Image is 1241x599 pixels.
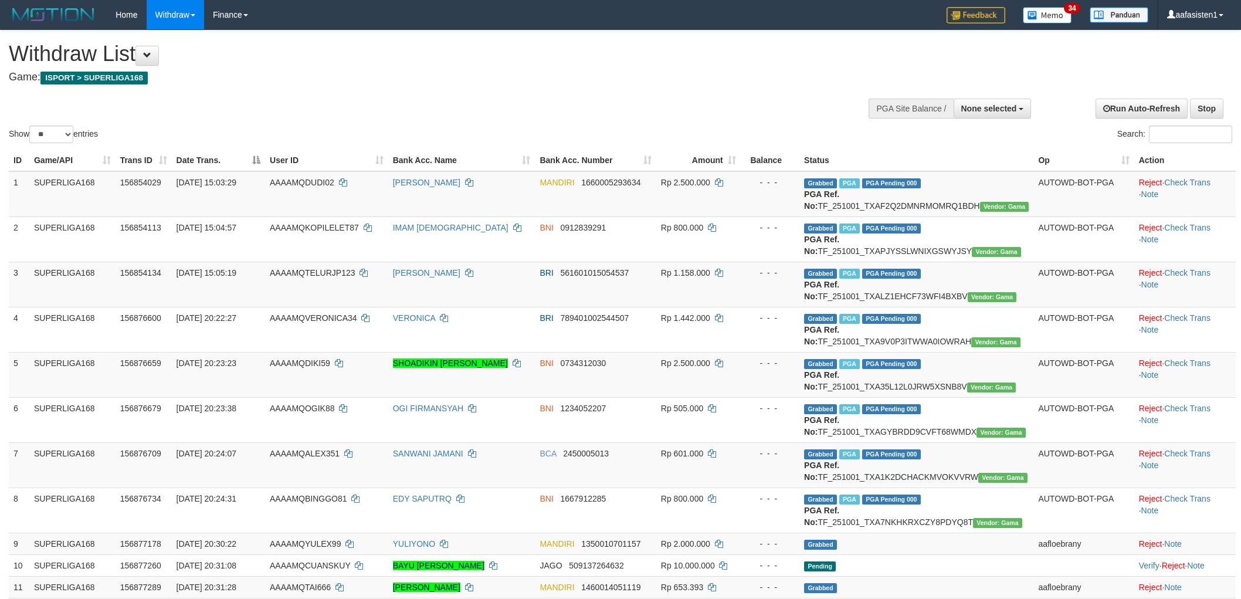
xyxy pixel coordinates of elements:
[661,404,703,413] span: Rp 505.000
[393,449,463,458] a: SANWANI JAMANI
[978,473,1028,483] span: Vendor URL: https://trx31.1velocity.biz
[804,540,837,550] span: Grabbed
[9,216,29,262] td: 2
[177,561,236,570] span: [DATE] 20:31:08
[1090,7,1148,23] img: panduan.png
[29,171,116,217] td: SUPERLIGA168
[804,189,839,211] b: PGA Ref. No:
[177,494,236,503] span: [DATE] 20:24:31
[745,560,795,571] div: - - -
[804,314,837,324] span: Grabbed
[967,383,1016,392] span: Vendor URL: https://trx31.1velocity.biz
[839,269,860,279] span: Marked by aafsengchandara
[540,404,553,413] span: BNI
[120,268,161,277] span: 156854134
[120,404,161,413] span: 156876679
[540,358,553,368] span: BNI
[745,581,795,593] div: - - -
[799,150,1033,171] th: Status
[804,359,837,369] span: Grabbed
[120,223,161,232] span: 156854113
[799,352,1033,397] td: TF_251001_TXA35L12L0JRW5XSNB8V
[799,262,1033,307] td: TF_251001_TXALZ1EHCF73WFI4BXBV
[1164,539,1182,549] a: Note
[839,178,860,188] span: Marked by aafsoycanthlai
[661,583,703,592] span: Rp 653.393
[29,150,116,171] th: Game/API: activate to sort column ascending
[177,583,236,592] span: [DATE] 20:31:28
[1164,449,1211,458] a: Check Trans
[976,428,1026,438] span: Vendor URL: https://trx31.1velocity.biz
[560,268,629,277] span: Copy 561601015054537 to clipboard
[9,6,98,23] img: MOTION_logo.png
[560,404,606,413] span: Copy 1234052207 to clipboard
[29,262,116,307] td: SUPERLIGA168
[9,72,816,83] h4: Game:
[29,533,116,554] td: SUPERLIGA168
[954,99,1032,119] button: None selected
[9,442,29,488] td: 7
[661,561,715,570] span: Rp 10.000.000
[270,178,334,187] span: AAAAMQDUDI02
[1164,358,1211,368] a: Check Trans
[799,216,1033,262] td: TF_251001_TXAPJYSSLWNIXGSWYJSY
[972,247,1021,257] span: Vendor URL: https://trx31.1velocity.biz
[1096,99,1188,119] a: Run Auto-Refresh
[862,449,921,459] span: PGA Pending
[116,150,172,171] th: Trans ID: activate to sort column ascending
[745,267,795,279] div: - - -
[661,358,710,368] span: Rp 2.500.000
[656,150,741,171] th: Amount: activate to sort column ascending
[540,223,553,232] span: BNI
[393,178,460,187] a: [PERSON_NAME]
[839,224,860,233] span: Marked by aafchhiseyha
[120,358,161,368] span: 156876659
[393,358,508,368] a: SHOADIKIN [PERSON_NAME]
[745,177,795,188] div: - - -
[1164,313,1211,323] a: Check Trans
[1141,370,1159,380] a: Note
[120,583,161,592] span: 156877289
[1033,442,1134,488] td: AUTOWD-BOT-PGA
[971,337,1020,347] span: Vendor URL: https://trx31.1velocity.biz
[1164,178,1211,187] a: Check Trans
[1134,307,1236,352] td: · ·
[1139,561,1159,570] a: Verify
[1139,268,1162,277] a: Reject
[1134,352,1236,397] td: · ·
[1164,583,1182,592] a: Note
[177,358,236,368] span: [DATE] 20:23:23
[9,262,29,307] td: 3
[980,202,1029,212] span: Vendor URL: https://trx31.1velocity.biz
[540,313,553,323] span: BRI
[1033,216,1134,262] td: AUTOWD-BOT-PGA
[540,494,553,503] span: BNI
[1141,415,1159,425] a: Note
[1134,262,1236,307] td: · ·
[1141,280,1159,289] a: Note
[961,104,1017,113] span: None selected
[1149,126,1232,143] input: Search:
[1139,539,1162,549] a: Reject
[581,583,640,592] span: Copy 1460014051119 to clipboard
[177,404,236,413] span: [DATE] 20:23:38
[804,415,839,436] b: PGA Ref. No:
[540,561,562,570] span: JAGO
[270,223,359,232] span: AAAAMQKOPILELET87
[172,150,265,171] th: Date Trans.: activate to sort column descending
[1164,404,1211,413] a: Check Trans
[1117,126,1232,143] label: Search:
[29,216,116,262] td: SUPERLIGA168
[804,178,837,188] span: Grabbed
[563,449,609,458] span: Copy 2450005013 to clipboard
[869,99,953,119] div: PGA Site Balance /
[1141,461,1159,470] a: Note
[9,171,29,217] td: 1
[540,539,574,549] span: MANDIRI
[839,359,860,369] span: Marked by aafsoycanthlai
[1134,554,1236,576] td: · ·
[560,358,606,368] span: Copy 0734312030 to clipboard
[1134,397,1236,442] td: · ·
[1033,488,1134,533] td: AUTOWD-BOT-PGA
[862,314,921,324] span: PGA Pending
